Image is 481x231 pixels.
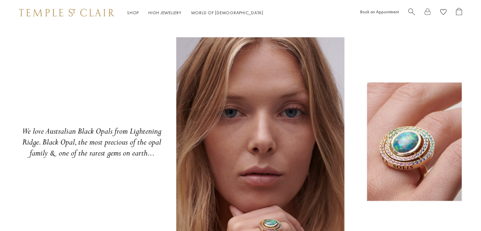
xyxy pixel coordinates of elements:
a: View Wishlist [440,8,447,18]
a: Open Shopping Bag [456,8,462,18]
a: Book an Appointment [360,9,399,15]
a: ShopShop [127,10,139,16]
a: High JewelleryHigh Jewellery [148,10,182,16]
iframe: Gorgias live chat messenger [449,201,475,225]
nav: Main navigation [127,9,263,17]
a: World of [DEMOGRAPHIC_DATA]World of [DEMOGRAPHIC_DATA] [191,10,263,16]
a: Search [408,8,415,18]
img: Temple St. Clair [19,9,114,16]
